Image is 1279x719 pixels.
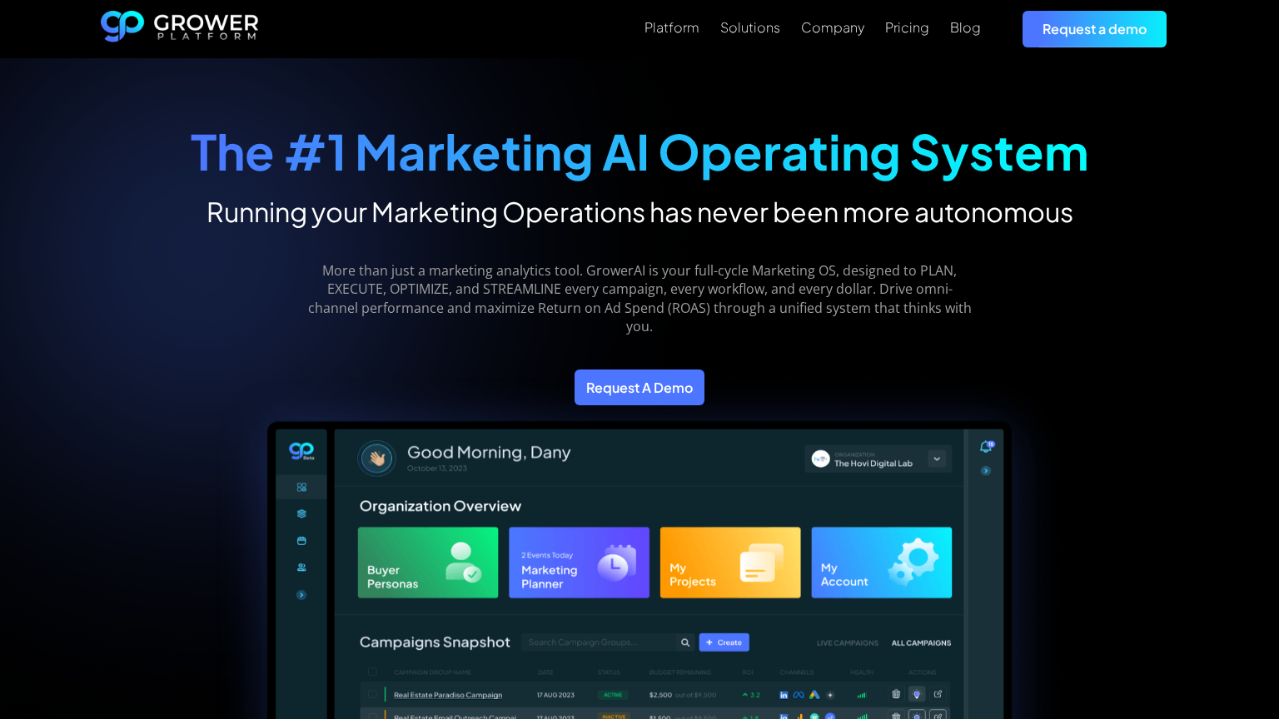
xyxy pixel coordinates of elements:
[644,17,699,37] a: Platform
[801,17,864,37] a: Company
[644,19,699,35] div: Platform
[950,19,981,35] div: Blog
[720,19,780,35] div: Solutions
[101,11,259,47] a: home
[575,369,704,405] a: Request A Demo
[191,121,1089,181] strong: The #1 Marketing AI Operating System
[950,17,981,37] a: Blog
[306,261,974,336] p: More than just a marketing analytics tool. GrowerAI is your full-cycle Marketing OS, designed to ...
[885,17,929,37] a: Pricing
[885,19,929,35] div: Pricing
[801,19,864,35] div: Company
[720,17,780,37] a: Solutions
[191,195,1089,228] h2: Running your Marketing Operations has never been more autonomous
[1023,11,1167,47] a: Request a demo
